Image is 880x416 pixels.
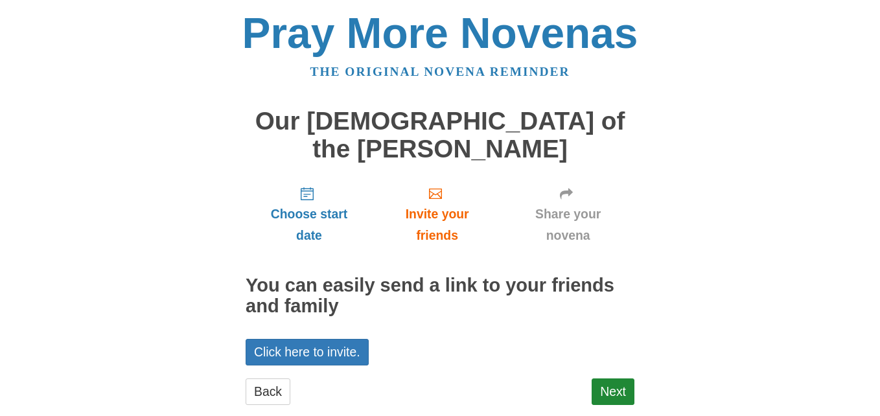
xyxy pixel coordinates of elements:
a: Share your novena [502,176,634,253]
h1: Our [DEMOGRAPHIC_DATA] of the [PERSON_NAME] [246,108,634,163]
a: The original novena reminder [310,65,570,78]
a: Click here to invite. [246,339,369,365]
h2: You can easily send a link to your friends and family [246,275,634,317]
span: Choose start date [259,203,360,246]
a: Next [592,378,634,405]
span: Share your novena [515,203,621,246]
a: Pray More Novenas [242,9,638,57]
span: Invite your friends [386,203,489,246]
a: Choose start date [246,176,373,253]
a: Invite your friends [373,176,502,253]
a: Back [246,378,290,405]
